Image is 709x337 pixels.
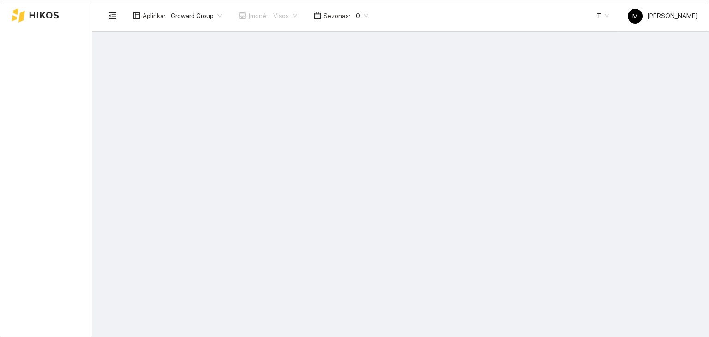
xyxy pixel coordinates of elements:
[324,11,350,21] span: Sezonas :
[632,9,638,24] span: M
[171,9,222,23] span: Groward Group
[314,12,321,19] span: calendar
[248,11,268,21] span: Įmonė :
[239,12,246,19] span: shop
[273,9,297,23] span: Visos
[103,6,122,25] button: menu-fold
[628,12,697,19] span: [PERSON_NAME]
[595,9,609,23] span: LT
[356,9,368,23] span: 0
[133,12,140,19] span: layout
[143,11,165,21] span: Aplinka :
[108,12,117,20] span: menu-fold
